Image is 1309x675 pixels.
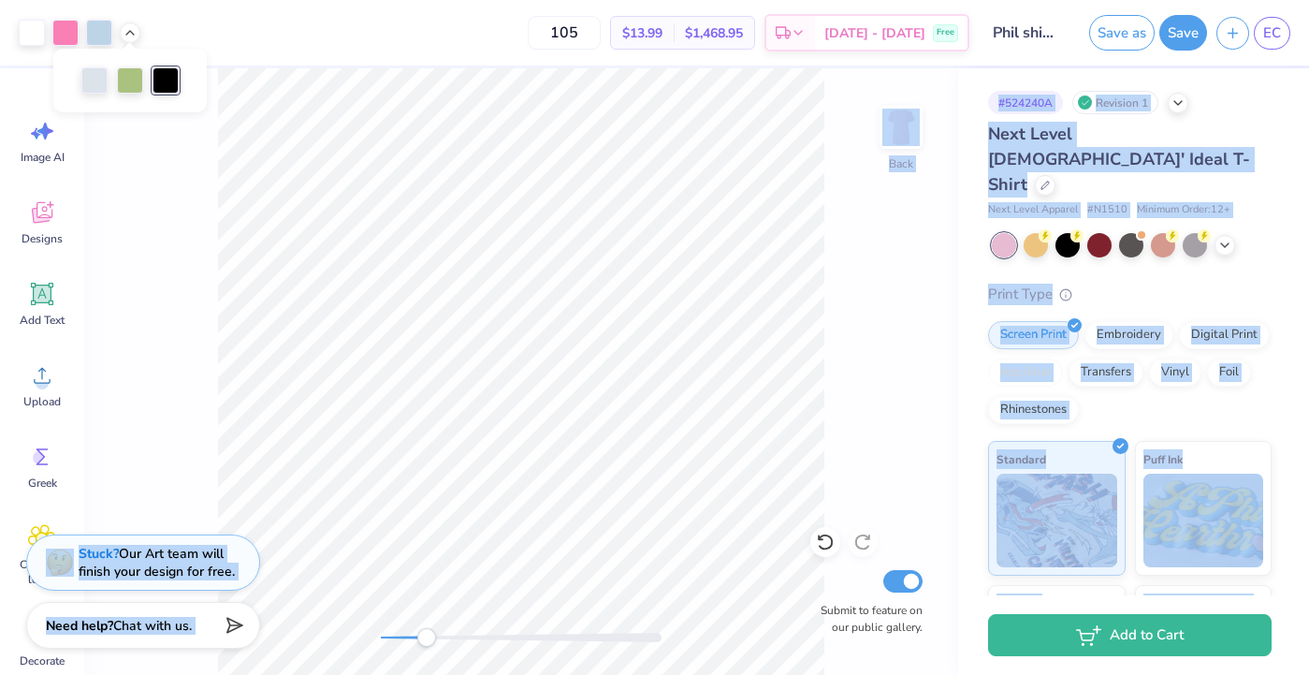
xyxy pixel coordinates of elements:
span: Image AI [21,150,65,165]
span: Neon Ink [996,594,1042,613]
span: Upload [23,394,61,409]
span: # N1510 [1087,202,1127,218]
div: Accessibility label [417,628,436,647]
span: Metallic & Glitter Ink [1143,594,1254,613]
span: Minimum Order: 12 + [1137,202,1230,218]
div: Digital Print [1179,321,1270,349]
img: Standard [996,474,1117,567]
div: Embroidery [1084,321,1173,349]
button: Save as [1089,15,1155,51]
div: # 524240A [988,91,1063,114]
strong: Stuck? [79,545,119,563]
span: Greek [28,476,57,491]
button: Add to Cart [988,614,1272,656]
span: [DATE] - [DATE] [824,23,925,43]
span: Clipart & logos [11,557,73,587]
span: $1,468.95 [685,23,743,43]
span: Next Level Apparel [988,202,1078,218]
span: Standard [996,449,1046,469]
button: Save [1159,15,1207,51]
div: Revision 1 [1072,91,1158,114]
span: Designs [22,231,63,246]
span: Add Text [20,313,65,328]
div: Rhinestones [988,396,1079,424]
a: EC [1254,17,1290,50]
span: Puff Ink [1143,449,1183,469]
strong: Need help? [46,617,113,635]
label: Submit to feature on our public gallery. [810,602,923,636]
div: Vinyl [1149,359,1201,387]
span: $13.99 [622,23,662,43]
div: Screen Print [988,321,1079,349]
input: – – [528,16,601,50]
div: Foil [1207,359,1251,387]
div: Our Art team will finish your design for free. [79,545,235,580]
div: Applique [988,359,1063,387]
img: Back [882,109,920,146]
span: Decorate [20,653,65,668]
span: Next Level [DEMOGRAPHIC_DATA]' Ideal T-Shirt [988,123,1250,196]
span: Free [937,26,954,39]
img: Puff Ink [1143,474,1264,567]
div: Back [889,155,913,172]
span: Chat with us. [113,617,192,635]
div: Transfers [1069,359,1143,387]
input: Untitled Design [979,14,1070,51]
span: EC [1263,22,1281,44]
div: Print Type [988,284,1272,305]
